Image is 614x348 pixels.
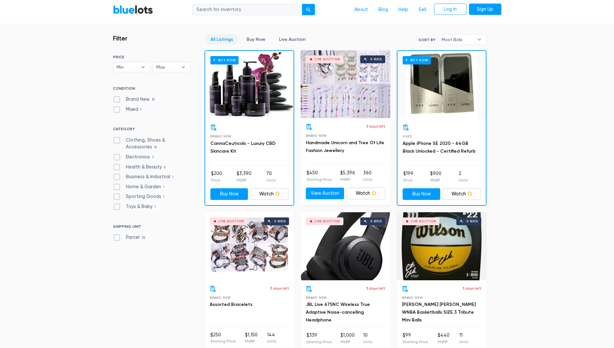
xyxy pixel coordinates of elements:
[266,170,275,183] li: 70
[113,234,148,241] label: Parcel
[237,177,251,183] p: MSRP
[462,285,481,291] p: 3 days left
[403,339,428,345] p: Starting Price
[366,123,385,129] p: 3 days left
[210,338,236,344] p: Starting Price
[150,155,156,160] span: 7
[347,188,385,199] a: Watch
[403,332,428,345] li: $99
[113,127,190,134] h6: CATEGORY
[306,140,384,153] a: Handmade Unicorn and Tree Of Life Fashion Jewellery
[393,4,413,16] a: Help
[113,183,167,191] label: Home & Garden
[152,145,159,150] span: 16
[170,175,176,180] span: 1
[113,96,157,103] label: Brand New
[113,193,167,200] label: Sporting Goods
[340,339,355,345] p: MSRP
[307,332,332,345] li: $339
[211,177,222,183] p: Price
[363,177,372,182] p: Units
[237,170,251,183] li: $3,390
[176,62,190,72] b: ▾
[402,302,476,323] a: [PERSON_NAME] [PERSON_NAME] WNBA Basketballs SIZE 3 Tribute Mini Balls
[307,339,332,345] p: Starting Price
[306,134,327,137] span: Brand New
[301,50,390,118] a: Live Auction 0 bids
[210,141,275,154] a: CannaCeuticals - Luxury CBD Skincare Kit
[136,62,150,72] b: ▾
[113,106,144,113] label: Mixed
[211,170,222,183] li: $200
[113,173,176,180] label: Business & Industrial
[205,51,294,119] a: Buy Now
[430,170,441,183] li: $900
[245,338,258,344] p: MSRP
[438,332,450,345] li: $440
[397,212,486,280] a: Live Auction 0 bids
[113,164,168,171] label: Health & Beauty
[307,177,332,182] p: Starting Price
[152,204,158,210] span: 1
[438,339,450,345] p: MSRP
[210,134,231,138] span: Brand New
[403,56,431,64] h6: Buy Now
[113,203,158,210] label: Toys & Baby
[469,4,501,15] a: Sign Up
[459,332,468,345] li: 11
[370,220,382,223] div: 0 bids
[419,37,435,43] label: Sort By
[113,55,190,59] h6: PRICE
[413,4,431,16] a: Sell
[210,296,231,299] span: Brand New
[403,134,412,138] span: Used
[430,177,441,183] p: MSRP
[443,188,481,200] a: Watch
[403,170,413,183] li: $199
[363,339,372,345] p: Units
[349,4,373,16] a: About
[274,34,311,44] a: Live Auction
[403,177,413,183] p: Price
[245,331,258,344] li: $1,150
[218,220,244,223] div: Live Auction
[306,188,344,199] a: View Auction
[340,177,355,182] p: MSRP
[113,86,190,93] h6: CONDITION
[306,302,370,323] a: JBL Live 675NC Wireless True Adaptive Noise-cancelling Headphone
[466,220,478,223] div: 0 bids
[161,195,167,200] span: 1
[340,332,355,345] li: $1,000
[156,62,178,72] span: Max
[411,220,436,223] div: Live Auction
[210,188,248,200] a: Buy Now
[113,5,153,14] a: BlueLots
[162,165,168,170] span: 5
[459,170,468,183] li: 2
[363,332,372,345] li: 10
[403,141,475,154] a: Apple iPhone SE 2020 - 64GB Black Unlocked - Certified Refurb
[402,296,423,299] span: Brand New
[241,34,271,44] a: Buy Now
[434,4,466,15] a: Log In
[315,220,340,223] div: Live Auction
[113,154,156,161] label: Electronics
[117,62,138,72] span: Min
[307,169,332,182] li: $450
[210,302,252,307] a: Assorted Bracelets
[140,235,148,240] span: 32
[113,34,128,42] h3: Filter
[267,331,276,344] li: 144
[274,220,286,223] div: 0 bids
[266,177,275,183] p: Units
[138,107,144,112] span: 1
[373,4,393,16] a: Blog
[315,58,340,61] div: Live Auction
[210,331,236,344] li: $250
[205,212,294,280] a: Live Auction 0 bids
[251,188,288,200] a: Watch
[270,285,289,291] p: 3 days left
[403,188,441,200] a: Buy Now
[459,177,468,183] p: Units
[267,338,276,344] p: Units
